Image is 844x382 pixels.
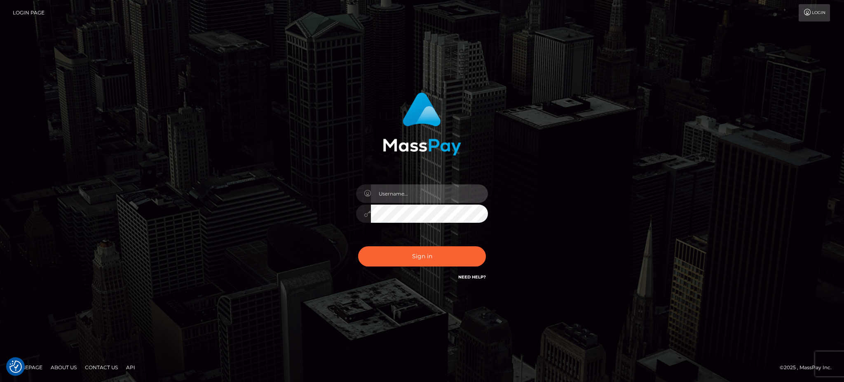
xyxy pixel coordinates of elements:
a: Homepage [9,361,46,374]
button: Consent Preferences [9,361,22,373]
button: Sign in [358,246,486,266]
a: Need Help? [458,274,486,280]
a: Login [799,4,830,21]
input: Username... [371,184,488,203]
a: About Us [47,361,80,374]
img: MassPay Login [383,92,461,156]
img: Revisit consent button [9,361,22,373]
a: Contact Us [82,361,121,374]
a: API [123,361,138,374]
a: Login Page [13,4,45,21]
div: © 2025 , MassPay Inc. [780,363,838,372]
